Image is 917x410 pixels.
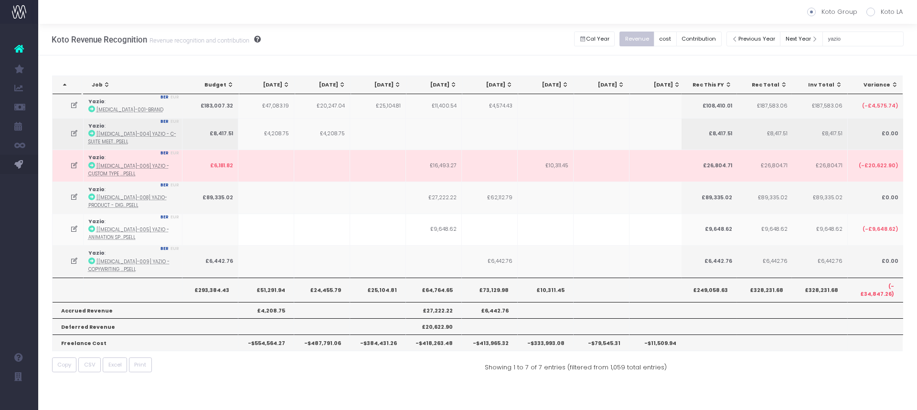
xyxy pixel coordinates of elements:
th: Inv Total: activate to sort column ascending [792,76,848,94]
th: -$413,965.32 [462,334,518,351]
strong: Yazio [88,186,105,193]
th: Sep 25: activate to sort column ascending [518,76,574,94]
span: EUR [171,214,179,221]
span: CSV [84,361,96,369]
td: £16,493.27 [406,150,462,182]
th: Job: activate to sort column ascending [83,76,185,94]
td: £89,335.02 [681,182,737,214]
td: £9,648.62 [791,214,847,246]
img: images/default_profile_image.png [12,391,26,405]
span: EUR [171,119,179,125]
th: Jul 25: activate to sort column ascending [406,76,462,94]
td: : [84,245,182,277]
td: £26,804.71 [681,150,737,182]
td: £6,442.76 [791,245,847,277]
button: Next Year [780,32,823,46]
td: £47,083.19 [238,94,294,118]
strong: Yazio [88,218,105,225]
span: BER [160,119,169,125]
td: : [84,182,182,214]
strong: Yazio [88,249,105,257]
th: Apr 25: activate to sort column ascending [239,76,295,94]
td: £6,442.76 [736,245,792,277]
th: Budget: activate to sort column ascending [183,76,239,94]
td: £0.00 [847,182,903,214]
th: £73,129.98 [462,278,518,302]
div: [DATE] [583,81,625,89]
td: : [84,214,182,246]
strong: Yazio [88,154,105,161]
td: £26,804.71 [791,150,847,182]
div: Rec This FY [690,81,732,89]
th: : activate to sort column descending [53,76,82,94]
span: BER [160,94,169,101]
th: -$333,993.08 [518,334,574,351]
td: £89,335.02 [736,182,792,214]
th: Freelance Cost [53,334,238,351]
button: Revenue [619,32,654,46]
th: £249,058.63 [681,278,737,302]
th: £51,291.94 [238,278,294,302]
abbr: [YAZ-009] Yazio - Copywriting Workshop - Brand - Upsell [88,259,170,272]
th: £4,208.75 [238,302,294,318]
td: £89,335.02 [791,182,847,214]
td: £8,417.51 [736,118,792,150]
td: £4,574.43 [462,94,518,118]
td: £11,400.54 [406,94,462,118]
strong: Yazio [88,98,105,105]
button: Copy [52,357,77,372]
td: £4,208.75 [238,118,294,150]
span: EUR [171,246,179,252]
td: £8,417.51 [182,118,238,150]
td: £187,583.06 [791,94,847,118]
span: EUR [171,150,179,157]
th: Rec Total: activate to sort column ascending [737,76,793,94]
td: £9,648.62 [406,214,462,246]
abbr: [YAZ-008] Yazio- Product - Digital - Upsell [88,194,167,208]
div: Inv Total [800,81,842,89]
td: £6,181.82 [182,150,238,182]
button: cost [654,32,677,46]
td: £8,417.51 [791,118,847,150]
th: Jun 25: activate to sort column ascending [351,76,407,94]
strong: Yazio [88,122,105,129]
td: £62,112.79 [462,182,518,214]
th: -$384,431.26 [350,334,406,351]
th: Oct 25: activate to sort column ascending [574,76,630,94]
div: Rec Total [746,81,788,89]
input: Search... (e.g. [BER]) [822,32,904,46]
button: Contribution [676,32,722,46]
label: Koto LA [866,7,903,17]
td: £6,442.76 [462,245,518,277]
td: £0.00 [847,245,903,277]
div: Variance [856,81,898,89]
span: (-£9,648.62) [862,226,898,233]
span: BER [160,150,169,157]
th: £293,384.43 [182,278,238,302]
th: Deferred Revenue [53,318,238,334]
td: £6,442.76 [681,245,737,277]
span: (-£34,847.26) [856,283,894,298]
td: : [84,118,182,150]
th: £24,455.79 [294,278,350,302]
span: (-£20,622.90) [858,162,898,170]
td: £4,208.75 [294,118,350,150]
td: £26,804.71 [736,150,792,182]
td: £183,007.32 [182,94,238,118]
span: EUR [171,94,179,101]
label: Koto Group [807,7,857,17]
td: £6,442.76 [182,245,238,277]
th: £20,622.90 [406,318,462,334]
td: £9,648.62 [681,214,737,246]
div: Small button group [619,29,726,49]
abbr: [YAZ-006] Yazio - Custom Type - Brand - Upsell [88,163,169,177]
th: £6,442.76 [462,302,518,318]
th: £64,764.65 [406,278,462,302]
th: Nov 25: activate to sort column ascending [630,76,686,94]
td: £8,417.51 [681,118,737,150]
abbr: YAZ-001-Brand [96,107,163,113]
span: BER [160,246,169,252]
div: Showing 1 to 7 of 7 entries (filtered from 1,059 total entries) [485,357,667,372]
abbr: [YAZ-004] Yazio - C-suite Meeting - Strategy - Upsell [88,131,176,145]
th: -$554,564.27 [238,334,294,351]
